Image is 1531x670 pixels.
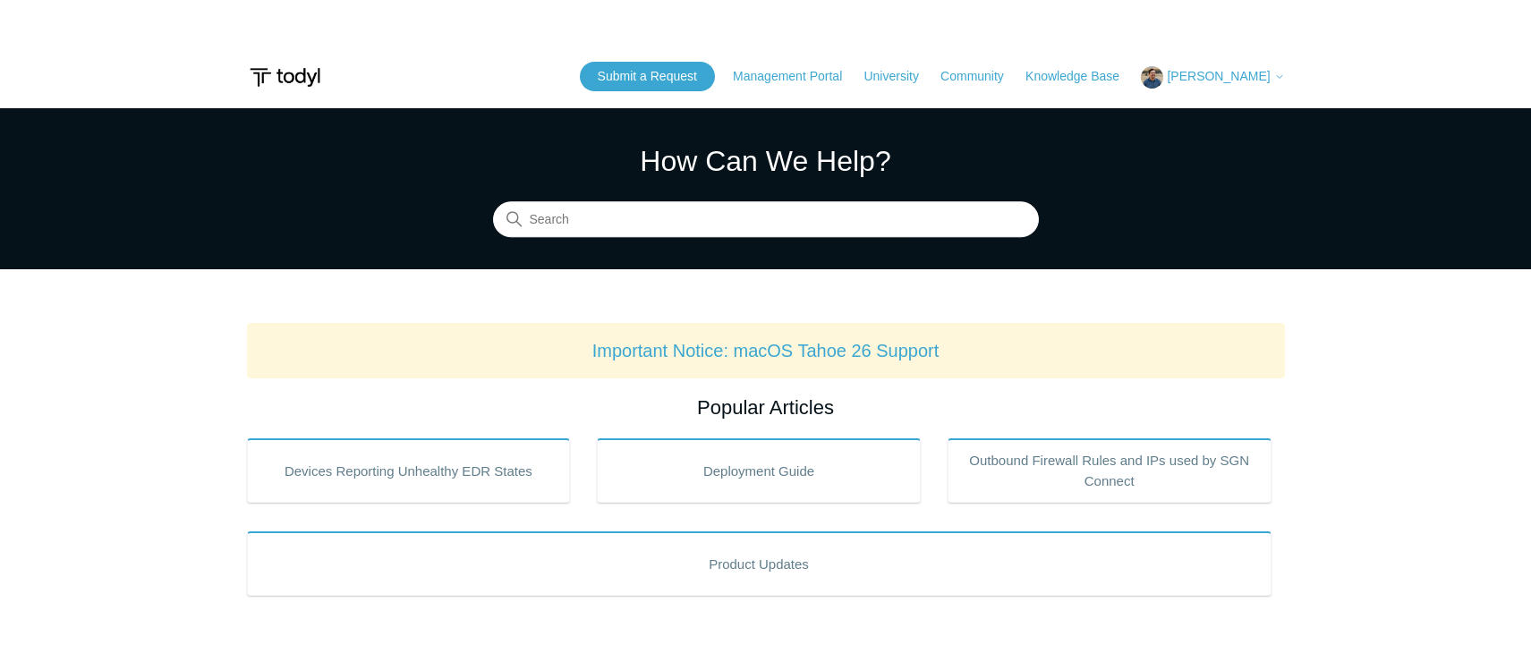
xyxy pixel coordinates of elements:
a: Management Portal [733,67,860,86]
input: Search [493,202,1039,238]
a: Important Notice: macOS Tahoe 26 Support [592,341,940,360]
a: Community [940,67,1022,86]
button: [PERSON_NAME] [1141,66,1284,89]
a: Product Updates [247,531,1272,596]
a: Deployment Guide [597,438,921,503]
a: University [863,67,936,86]
span: [PERSON_NAME] [1167,69,1270,83]
a: Outbound Firewall Rules and IPs used by SGN Connect [948,438,1272,503]
a: Knowledge Base [1025,67,1137,86]
h2: Popular Articles [247,393,1285,422]
a: Submit a Request [580,62,715,91]
img: Todyl Support Center Help Center home page [247,61,323,94]
h1: How Can We Help? [493,140,1039,182]
a: Devices Reporting Unhealthy EDR States [247,438,571,503]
